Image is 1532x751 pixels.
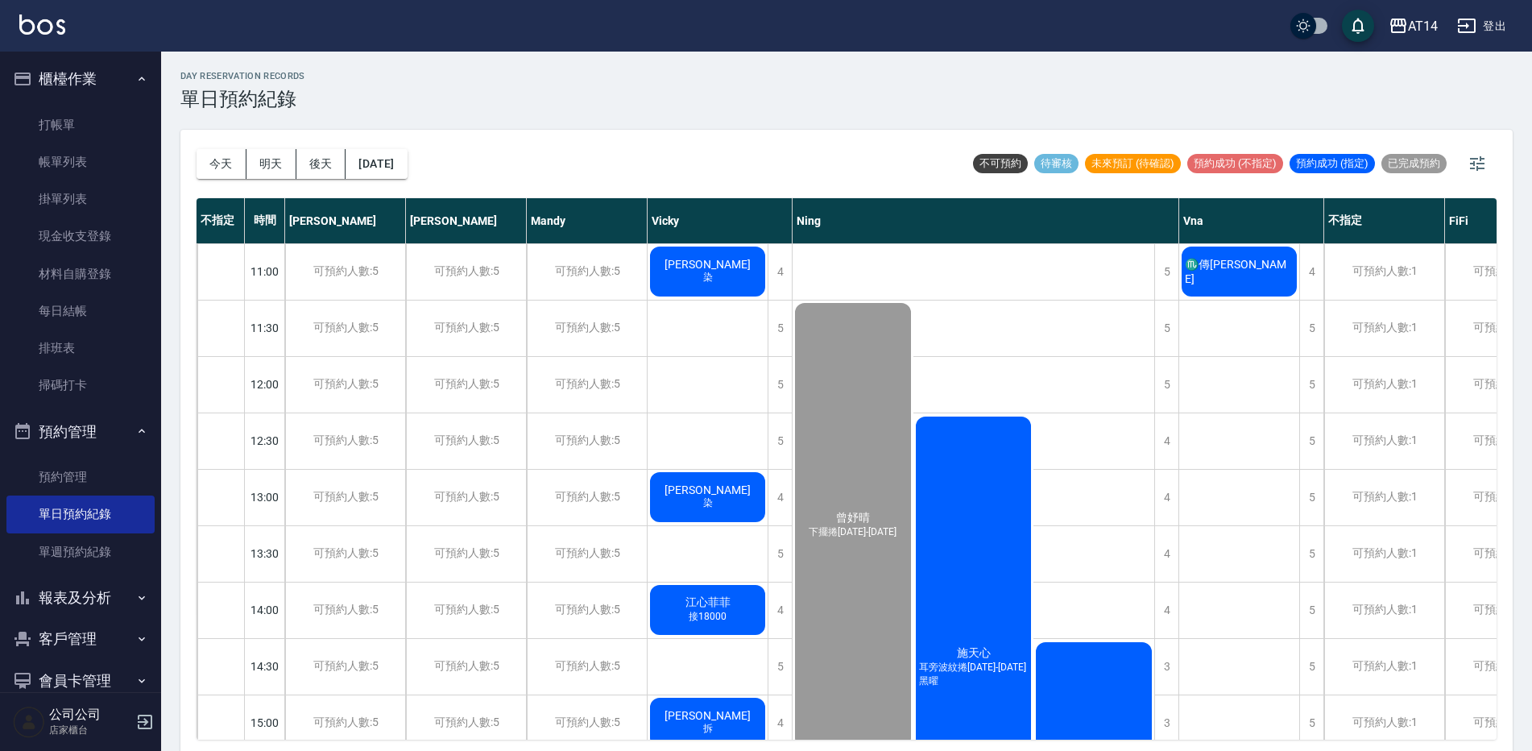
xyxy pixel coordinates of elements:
[1324,301,1444,356] div: 可預約人數:1
[285,198,406,243] div: [PERSON_NAME]
[527,583,647,638] div: 可預約人數:5
[1299,695,1323,751] div: 5
[1299,301,1323,356] div: 5
[1324,413,1444,469] div: 可預約人數:1
[6,496,155,533] a: 單日預約紀錄
[661,709,754,722] span: [PERSON_NAME]
[406,244,526,300] div: 可預約人數:5
[1034,156,1079,171] span: 待審核
[1324,526,1444,582] div: 可預約人數:1
[245,356,285,413] div: 12:00
[6,180,155,218] a: 掛單列表
[805,525,900,539] span: 下擺捲[DATE]-[DATE]
[527,357,647,413] div: 可預約人數:5
[1085,156,1181,171] span: 未來預訂 (待確認)
[527,695,647,751] div: 可預約人數:5
[1324,470,1444,525] div: 可預約人數:1
[1299,413,1323,469] div: 5
[768,244,792,300] div: 4
[527,470,647,525] div: 可預約人數:5
[6,255,155,293] a: 材料自購登錄
[197,198,245,243] div: 不指定
[954,646,994,661] span: 施天心
[793,198,1179,243] div: Ning
[527,198,648,243] div: Mandy
[768,639,792,695] div: 5
[6,533,155,571] a: 單週預約紀錄
[1324,357,1444,413] div: 可預約人數:1
[768,357,792,413] div: 5
[13,706,45,738] img: Person
[245,300,285,356] div: 11:30
[285,470,405,525] div: 可預約人數:5
[768,301,792,356] div: 5
[1299,357,1323,413] div: 5
[245,695,285,751] div: 15:00
[1154,526,1178,582] div: 4
[768,470,792,525] div: 4
[285,357,405,413] div: 可預約人數:5
[1324,695,1444,751] div: 可預約人數:1
[682,595,734,610] span: 江心菲菲
[1179,198,1324,243] div: Vna
[180,71,305,81] h2: day Reservation records
[246,149,296,179] button: 明天
[285,639,405,695] div: 可預約人數:5
[197,149,246,179] button: 今天
[406,301,526,356] div: 可預約人數:5
[1381,156,1447,171] span: 已完成預約
[6,577,155,619] button: 報表及分析
[406,357,526,413] div: 可預約人數:5
[296,149,346,179] button: 後天
[6,458,155,496] a: 預約管理
[1382,10,1444,43] button: AT14
[406,470,526,525] div: 可預約人數:5
[527,244,647,300] div: 可預約人數:5
[1154,413,1178,469] div: 4
[1154,470,1178,525] div: 4
[1154,357,1178,413] div: 5
[6,411,155,453] button: 預約管理
[1451,11,1513,41] button: 登出
[1324,244,1444,300] div: 可預約人數:1
[285,244,405,300] div: 可預約人數:5
[406,583,526,638] div: 可預約人數:5
[285,583,405,638] div: 可預約人數:5
[1299,639,1323,695] div: 5
[1342,10,1374,42] button: save
[768,526,792,582] div: 5
[1154,583,1178,638] div: 4
[245,525,285,582] div: 13:30
[19,15,65,35] img: Logo
[1408,16,1438,36] div: AT14
[406,413,526,469] div: 可預約人數:5
[1154,695,1178,751] div: 3
[245,243,285,300] div: 11:00
[406,526,526,582] div: 可預約人數:5
[1299,583,1323,638] div: 5
[6,367,155,404] a: 掃碼打卡
[6,293,155,330] a: 每日結帳
[1187,156,1283,171] span: 預約成功 (不指定)
[1154,639,1178,695] div: 3
[1324,198,1445,243] div: 不指定
[527,639,647,695] div: 可預約人數:5
[406,198,527,243] div: [PERSON_NAME]
[6,618,155,660] button: 客戶管理
[6,218,155,255] a: 現金收支登錄
[245,469,285,525] div: 13:00
[661,258,754,271] span: [PERSON_NAME]
[527,301,647,356] div: 可預約人數:5
[1299,526,1323,582] div: 5
[1154,244,1178,300] div: 5
[180,88,305,110] h3: 單日預約紀錄
[49,723,131,737] p: 店家櫃台
[527,413,647,469] div: 可預約人數:5
[245,582,285,638] div: 14:00
[285,695,405,751] div: 可預約人數:5
[648,198,793,243] div: Vicky
[6,143,155,180] a: 帳單列表
[700,722,716,736] span: 拆
[346,149,407,179] button: [DATE]
[1154,301,1178,356] div: 5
